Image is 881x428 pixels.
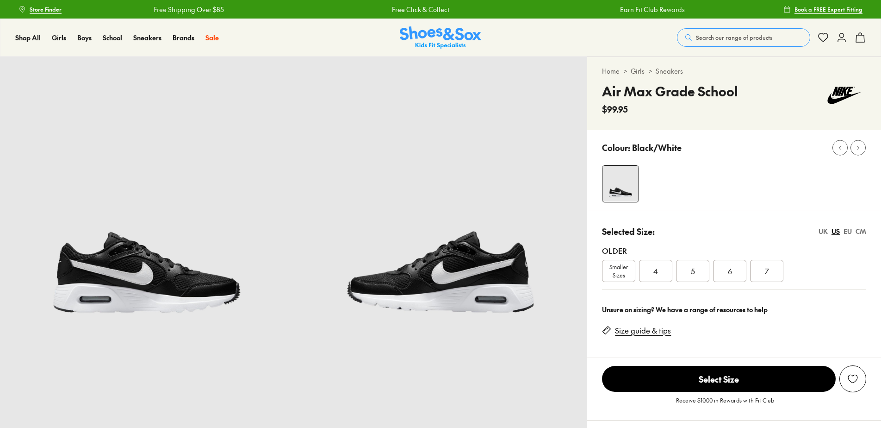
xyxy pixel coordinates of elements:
[677,28,810,47] button: Search our range of products
[602,141,630,154] p: Colour:
[602,66,866,76] div: > >
[822,82,866,109] img: Vendor logo
[400,26,481,49] img: SNS_Logo_Responsive.svg
[391,5,449,14] a: Free Click & Collect
[602,365,836,392] button: Select Size
[133,33,161,42] span: Sneakers
[691,265,695,277] span: 5
[602,82,738,101] h4: Air Max Grade School
[52,33,66,43] a: Girls
[728,265,732,277] span: 6
[173,33,194,42] span: Brands
[856,227,866,236] div: CM
[794,5,862,13] span: Book a FREE Expert Fitting
[15,33,41,42] span: Shop All
[173,33,194,43] a: Brands
[602,225,655,238] p: Selected Size:
[631,66,645,76] a: Girls
[602,103,628,115] span: $99.95
[696,33,772,42] span: Search our range of products
[15,33,41,43] a: Shop All
[620,5,684,14] a: Earn Fit Club Rewards
[844,227,852,236] div: EU
[30,5,62,13] span: Store Finder
[602,366,836,392] span: Select Size
[602,305,866,315] div: Unsure on sizing? We have a range of resources to help
[615,326,671,336] a: Size guide & tips
[602,263,635,279] span: Smaller Sizes
[765,265,769,277] span: 7
[656,66,683,76] a: Sneakers
[103,33,122,42] span: School
[839,365,866,392] button: Add to Wishlist
[19,1,62,18] a: Store Finder
[783,1,862,18] a: Book a FREE Expert Fitting
[831,227,840,236] div: US
[294,57,588,351] img: 5-296459_1
[400,26,481,49] a: Shoes & Sox
[632,141,682,154] p: Black/White
[653,265,658,277] span: 4
[602,66,620,76] a: Home
[205,33,219,42] span: Sale
[77,33,92,42] span: Boys
[602,166,639,202] img: 4-296458_1
[205,33,219,43] a: Sale
[77,33,92,43] a: Boys
[676,396,774,413] p: Receive $10.00 in Rewards with Fit Club
[602,245,866,256] div: Older
[153,5,223,14] a: Free Shipping Over $85
[819,227,828,236] div: UK
[52,33,66,42] span: Girls
[103,33,122,43] a: School
[133,33,161,43] a: Sneakers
